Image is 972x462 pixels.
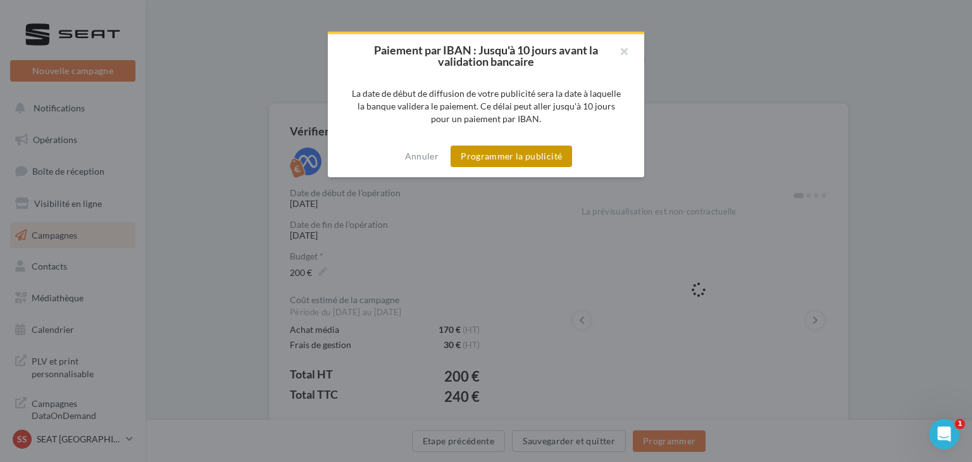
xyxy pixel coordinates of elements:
div: La date de début de diffusion de votre publicité sera la date à laquelle la banque validera le pa... [348,87,624,125]
span: 1 [955,419,965,429]
button: Annuler [400,149,444,164]
button: Programmer la publicité [451,146,572,167]
iframe: Intercom live chat [929,419,959,449]
h2: Paiement par IBAN : Jusqu'à 10 jours avant la validation bancaire [348,44,624,67]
